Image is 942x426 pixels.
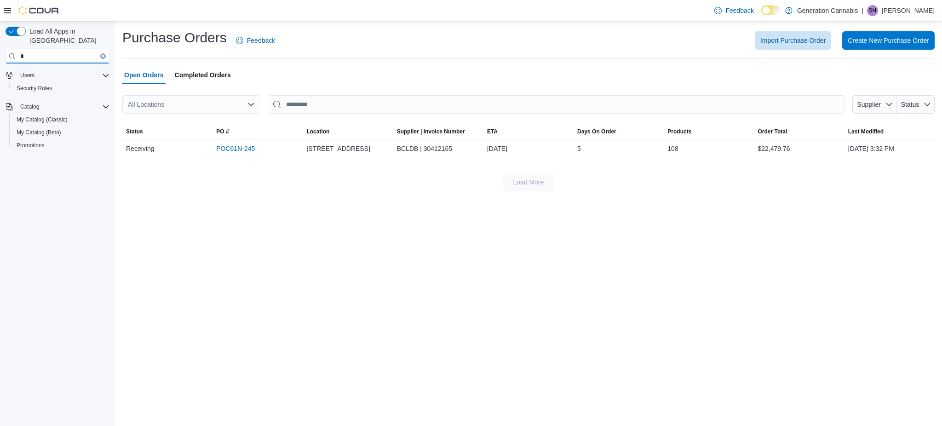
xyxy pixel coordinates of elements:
[848,36,929,45] span: Create New Purchase Order
[483,139,574,158] div: [DATE]
[26,27,109,45] span: Load All Apps in [GEOGRAPHIC_DATA]
[100,53,106,59] button: Clear input
[754,139,844,158] div: $22,479.76
[13,127,65,138] a: My Catalog (Beta)
[577,143,581,154] span: 5
[513,178,544,187] span: Load More
[9,126,113,139] button: My Catalog (Beta)
[577,128,616,135] span: Days On Order
[126,128,143,135] span: Status
[13,114,71,125] a: My Catalog (Classic)
[17,116,68,123] span: My Catalog (Classic)
[862,5,863,16] p: |
[869,5,877,16] span: SH
[393,124,483,139] button: Supplier | Invoice Number
[247,36,275,45] span: Feedback
[397,128,465,135] span: Supplier | Invoice Number
[487,128,498,135] span: ETA
[754,124,844,139] button: Order Total
[13,114,109,125] span: My Catalog (Classic)
[13,83,56,94] a: Security Roles
[126,143,154,154] span: Receiving
[2,69,113,82] button: Users
[842,31,935,50] button: Create New Purchase Order
[9,139,113,152] button: Promotions
[852,95,896,114] button: Supplier
[760,36,826,45] span: Import Purchase Order
[711,1,757,20] a: Feedback
[848,128,884,135] span: Last Modified
[268,95,845,114] input: This is a search bar. After typing your query, hit enter to filter the results lower in the page.
[725,6,753,15] span: Feedback
[9,113,113,126] button: My Catalog (Classic)
[20,103,39,110] span: Catalog
[216,128,229,135] span: PO #
[797,5,858,16] p: Generation Cannabis
[13,83,109,94] span: Security Roles
[6,65,109,176] nav: Complex example
[667,143,678,154] span: 108
[13,140,109,151] span: Promotions
[17,70,109,81] span: Users
[175,66,231,84] span: Completed Orders
[667,128,691,135] span: Products
[574,124,664,139] button: Days On Order
[17,142,45,149] span: Promotions
[17,101,43,112] button: Catalog
[216,143,255,154] a: POC61N-245
[303,124,393,139] button: Location
[483,124,574,139] button: ETA
[844,124,935,139] button: Last Modified
[844,139,935,158] div: [DATE] 3:32 PM
[503,173,554,191] button: Load More
[17,129,61,136] span: My Catalog (Beta)
[755,31,831,50] button: Import Purchase Order
[124,66,164,84] span: Open Orders
[2,100,113,113] button: Catalog
[232,31,279,50] a: Feedback
[758,128,787,135] span: Order Total
[901,101,919,108] span: Status
[13,127,109,138] span: My Catalog (Beta)
[306,143,370,154] span: [STREET_ADDRESS]
[761,15,762,16] span: Dark Mode
[20,72,34,79] span: Users
[17,70,38,81] button: Users
[122,124,213,139] button: Status
[882,5,935,16] p: [PERSON_NAME]
[664,124,754,139] button: Products
[18,6,60,15] img: Cova
[857,101,881,108] span: Supplier
[213,124,303,139] button: PO #
[13,140,48,151] a: Promotions
[867,5,878,16] div: Spencer Howes
[17,101,109,112] span: Catalog
[122,29,227,47] h1: Purchase Orders
[393,139,483,158] div: BCLDB | 30412165
[17,85,52,92] span: Security Roles
[761,6,781,15] input: Dark Mode
[896,95,935,114] button: Status
[9,82,113,95] button: Security Roles
[247,101,255,108] button: Open list of options
[306,128,329,135] div: Location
